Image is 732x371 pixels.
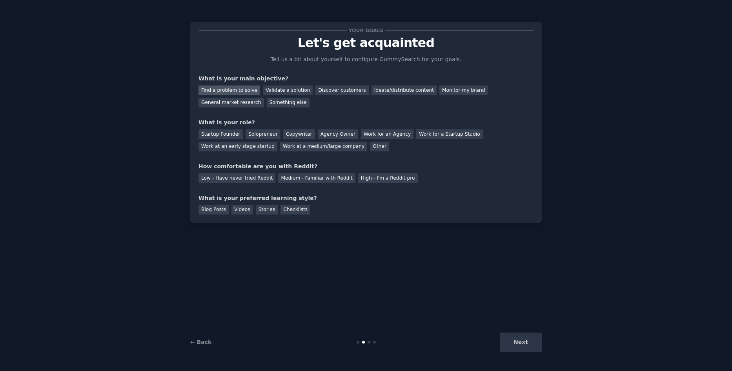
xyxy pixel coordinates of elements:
div: Solopreneur [246,129,280,139]
div: What is your role? [198,118,534,127]
div: Work at a medium/large company [280,142,367,152]
div: Checklists [280,205,310,215]
div: Something else [267,98,310,108]
div: Work at an early stage startup [198,142,277,152]
a: ← Back [190,339,211,345]
div: Startup Founder [198,129,243,139]
span: Your goals [347,26,385,35]
div: What is your preferred learning style? [198,194,534,202]
p: Let's get acquainted [198,36,534,50]
div: Discover customers [315,85,368,95]
div: Monitor my brand [439,85,488,95]
div: Low - Have never tried Reddit [198,173,275,183]
div: Find a problem to solve [198,85,260,95]
div: Other [370,142,389,152]
div: Agency Owner [318,129,358,139]
div: Medium - Familiar with Reddit [278,173,355,183]
div: Ideate/distribute content [371,85,437,95]
div: Stories [256,205,278,215]
p: Tell us a bit about yourself to configure GummySearch for your goals. [267,55,465,64]
div: Work for an Agency [361,129,413,139]
div: High - I'm a Reddit pro [358,173,418,183]
div: General market research [198,98,264,108]
div: Copywriter [283,129,315,139]
div: What is your main objective? [198,75,534,83]
div: Validate a solution [263,85,313,95]
div: Blog Posts [198,205,229,215]
div: How comfortable are you with Reddit? [198,162,534,171]
div: Videos [231,205,253,215]
div: Work for a Startup Studio [416,129,483,139]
